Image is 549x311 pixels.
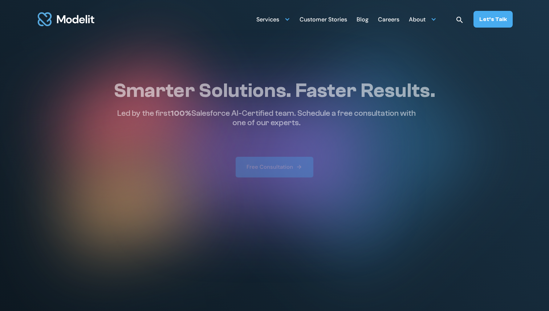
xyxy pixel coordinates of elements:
span: 100% [171,109,191,118]
div: Blog [357,13,369,27]
img: modelit logo [36,8,96,30]
img: arrow right [296,164,302,170]
div: Careers [378,13,399,27]
div: About [409,12,436,26]
a: Blog [357,12,369,26]
div: About [409,13,426,27]
div: Free Consultation [247,163,293,171]
p: Led by the first Salesforce AI-Certified team. Schedule a free consultation with one of our experts. [114,109,419,128]
div: Customer Stories [300,13,347,27]
a: home [36,8,96,30]
a: Let’s Talk [473,11,513,28]
h1: Smarter Solutions. Faster Results. [114,79,435,103]
div: Services [256,13,279,27]
a: Customer Stories [300,12,347,26]
div: Let’s Talk [479,15,507,23]
a: Careers [378,12,399,26]
a: Free Consultation [236,157,313,177]
div: Services [256,12,290,26]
